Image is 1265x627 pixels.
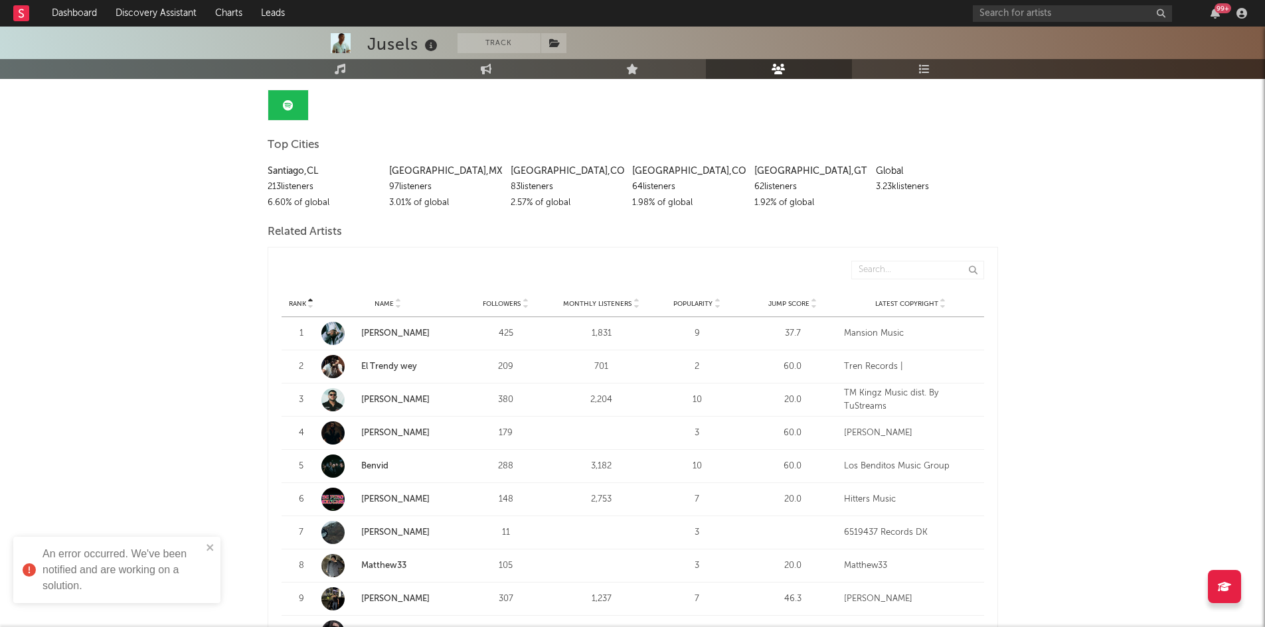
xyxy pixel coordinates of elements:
[268,179,379,195] div: 213 listeners
[462,559,550,573] div: 105
[321,488,455,511] a: [PERSON_NAME]
[288,427,315,440] div: 4
[653,592,742,606] div: 7
[321,521,455,544] a: [PERSON_NAME]
[1215,3,1231,13] div: 99 +
[653,559,742,573] div: 3
[748,493,837,506] div: 20.0
[557,393,646,407] div: 2,204
[511,179,622,195] div: 83 listeners
[288,559,315,573] div: 8
[462,592,550,606] div: 307
[321,421,455,445] a: [PERSON_NAME]
[321,454,455,478] a: Benvid
[748,460,837,473] div: 60.0
[768,300,809,308] span: Jump Score
[361,462,388,470] a: Benvid
[462,427,550,440] div: 179
[844,493,977,506] div: Hitters Music
[288,592,315,606] div: 9
[321,587,455,610] a: [PERSON_NAME]
[754,195,866,211] div: 1.92 % of global
[288,493,315,506] div: 6
[748,360,837,374] div: 60.0
[288,526,315,539] div: 7
[462,393,550,407] div: 380
[462,327,550,340] div: 425
[361,561,406,570] a: Matthew33
[875,300,938,308] span: Latest Copyright
[876,163,987,179] div: Global
[557,327,646,340] div: 1,831
[321,355,455,378] a: El Trendy wey
[361,395,430,404] a: [PERSON_NAME]
[653,360,742,374] div: 2
[844,360,977,374] div: Tren Records |
[458,33,541,53] button: Track
[673,300,713,308] span: Popularity
[748,559,837,573] div: 20.0
[389,195,501,211] div: 3.01 % of global
[268,224,342,240] span: Related Artists
[367,33,441,55] div: Jusels
[375,300,394,308] span: Name
[557,460,646,473] div: 3,182
[321,388,455,411] a: [PERSON_NAME]
[754,163,866,179] div: [GEOGRAPHIC_DATA] , GT
[876,179,987,195] div: 3.23k listeners
[206,542,215,555] button: close
[748,592,837,606] div: 46.3
[268,163,379,179] div: Santiago , CL
[632,195,744,211] div: 1.98 % of global
[288,327,315,340] div: 1
[632,179,744,195] div: 64 listeners
[844,327,977,340] div: Mansion Music
[361,495,430,504] a: [PERSON_NAME]
[844,427,977,440] div: [PERSON_NAME]
[557,360,646,374] div: 701
[754,179,866,195] div: 62 listeners
[389,179,501,195] div: 97 listeners
[851,261,984,279] input: Search...
[511,163,622,179] div: [GEOGRAPHIC_DATA] , CO
[361,594,430,603] a: [PERSON_NAME]
[268,195,379,211] div: 6.60 % of global
[653,427,742,440] div: 3
[844,387,977,413] div: TM Kingz Music dist. By TuStreams
[289,300,306,308] span: Rank
[748,327,837,340] div: 37.7
[361,362,417,371] a: El Trendy wey
[844,460,977,473] div: Los Benditos Music Group
[748,393,837,407] div: 20.0
[844,592,977,606] div: [PERSON_NAME]
[653,526,742,539] div: 3
[653,393,742,407] div: 10
[563,300,632,308] span: Monthly Listeners
[462,460,550,473] div: 288
[844,559,977,573] div: Matthew33
[361,329,430,338] a: [PERSON_NAME]
[557,592,646,606] div: 1,237
[268,137,319,153] span: Top Cities
[321,554,455,577] a: Matthew33
[632,163,744,179] div: [GEOGRAPHIC_DATA] , CO
[288,460,315,473] div: 5
[653,460,742,473] div: 10
[321,322,455,345] a: [PERSON_NAME]
[557,493,646,506] div: 2,753
[361,429,430,437] a: [PERSON_NAME]
[973,5,1172,22] input: Search for artists
[389,163,501,179] div: [GEOGRAPHIC_DATA] , MX
[288,393,315,407] div: 3
[653,493,742,506] div: 7
[288,360,315,374] div: 2
[653,327,742,340] div: 9
[844,526,977,539] div: 6519437 Records DK
[42,546,202,594] div: An error occurred. We've been notified and are working on a solution.
[748,427,837,440] div: 60.0
[361,528,430,537] a: [PERSON_NAME]
[1211,8,1220,19] button: 99+
[483,300,521,308] span: Followers
[462,360,550,374] div: 209
[511,195,622,211] div: 2.57 % of global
